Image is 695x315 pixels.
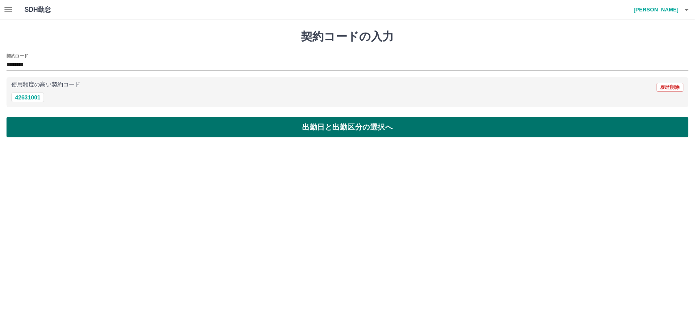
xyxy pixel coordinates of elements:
[7,117,688,137] button: 出勤日と出勤区分の選択へ
[7,30,688,44] h1: 契約コードの入力
[657,83,684,92] button: 履歴削除
[11,93,44,102] button: 42631001
[7,53,28,59] h2: 契約コード
[11,82,80,88] p: 使用頻度の高い契約コード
